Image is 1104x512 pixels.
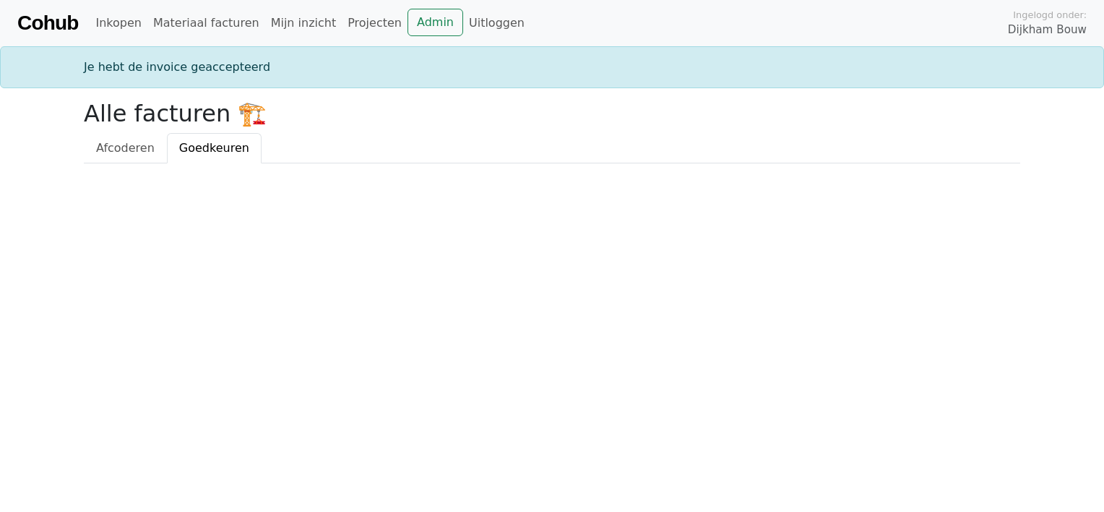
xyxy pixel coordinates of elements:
[407,9,463,36] a: Admin
[84,133,167,163] a: Afcoderen
[1008,22,1087,38] span: Dijkham Bouw
[84,100,1020,127] h2: Alle facturen 🏗️
[265,9,342,38] a: Mijn inzicht
[147,9,265,38] a: Materiaal facturen
[463,9,530,38] a: Uitloggen
[90,9,147,38] a: Inkopen
[17,6,78,40] a: Cohub
[342,9,407,38] a: Projecten
[1013,8,1087,22] span: Ingelogd onder:
[179,141,249,155] span: Goedkeuren
[167,133,262,163] a: Goedkeuren
[75,59,1029,76] div: Je hebt de invoice geaccepteerd
[96,141,155,155] span: Afcoderen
